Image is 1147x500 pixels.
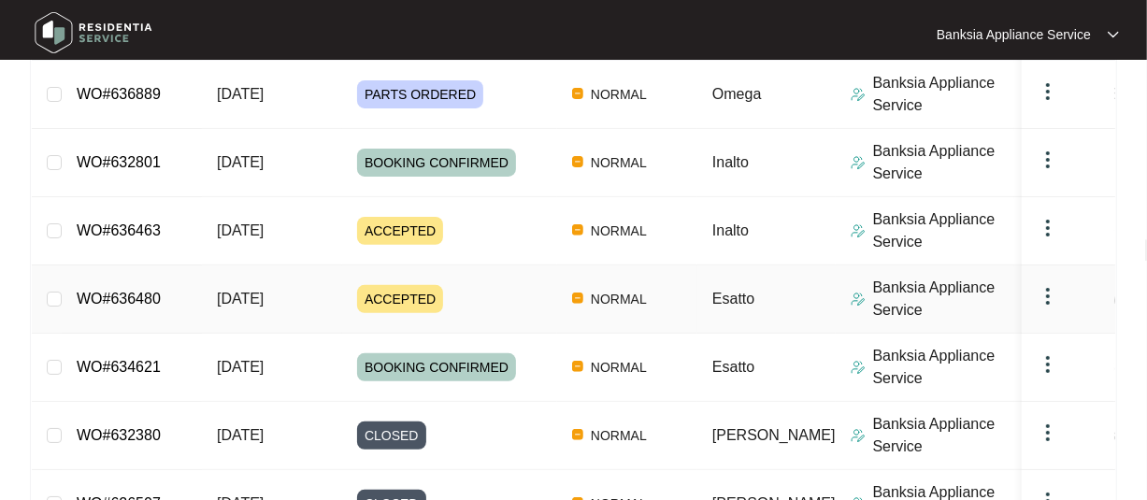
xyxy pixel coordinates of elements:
span: Inalto [712,154,749,170]
p: Banksia Appliance Service [937,25,1091,44]
a: WO#636889 [77,86,161,102]
img: dropdown arrow [1037,353,1059,376]
span: NORMAL [583,356,654,379]
img: dropdown arrow [1037,149,1059,171]
img: Assigner Icon [851,155,866,170]
span: [PERSON_NAME] [712,427,836,443]
span: NORMAL [583,83,654,106]
img: Vercel Logo [572,293,583,304]
img: dropdown arrow [1037,217,1059,239]
img: Assigner Icon [851,223,866,238]
a: WO#632801 [77,154,161,170]
img: dropdown arrow [1037,421,1059,444]
a: WO#632380 [77,427,161,443]
span: PARTS ORDERED [357,80,483,108]
p: Banksia Appliance Service [873,413,1023,458]
span: NORMAL [583,424,654,447]
span: Inalto [712,222,749,238]
span: Esatto [712,359,754,375]
img: Vercel Logo [572,361,583,372]
span: [DATE] [217,291,264,307]
span: Omega [712,86,761,102]
a: WO#634621 [77,359,161,375]
img: Assigner Icon [851,87,866,102]
p: Banksia Appliance Service [873,345,1023,390]
img: dropdown arrow [1037,285,1059,307]
span: [DATE] [217,222,264,238]
span: NORMAL [583,220,654,242]
img: dropdown arrow [1037,80,1059,103]
img: dropdown arrow [1108,30,1119,39]
span: BOOKING CONFIRMED [357,353,516,381]
span: NORMAL [583,288,654,310]
p: Banksia Appliance Service [873,208,1023,253]
span: Esatto [712,291,754,307]
img: Vercel Logo [572,224,583,236]
p: Banksia Appliance Service [873,277,1023,321]
p: Banksia Appliance Service [873,72,1023,117]
img: Assigner Icon [851,360,866,375]
span: BOOKING CONFIRMED [357,149,516,177]
img: Assigner Icon [851,428,866,443]
img: residentia service logo [28,5,159,61]
span: [DATE] [217,154,264,170]
a: WO#636463 [77,222,161,238]
span: [DATE] [217,427,264,443]
p: Banksia Appliance Service [873,140,1023,185]
a: WO#636480 [77,291,161,307]
span: CLOSED [357,421,426,450]
span: ACCEPTED [357,285,443,313]
span: [DATE] [217,86,264,102]
span: ACCEPTED [357,217,443,245]
img: Vercel Logo [572,88,583,99]
span: [DATE] [217,359,264,375]
img: Vercel Logo [572,429,583,440]
span: NORMAL [583,151,654,174]
img: Vercel Logo [572,156,583,167]
img: Assigner Icon [851,292,866,307]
